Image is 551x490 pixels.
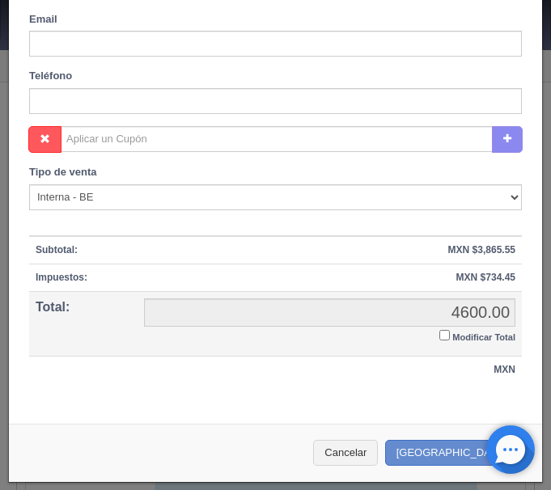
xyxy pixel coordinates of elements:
th: Impuestos: [29,264,138,292]
input: Aplicar un Cupón [61,126,493,152]
button: Cancelar [313,440,378,467]
button: [GEOGRAPHIC_DATA] [385,440,526,467]
label: Email [29,12,57,27]
strong: MXN $3,865.55 [448,244,515,256]
strong: MXN $734.45 [456,272,515,283]
strong: MXN [494,364,515,375]
th: Subtotal: [29,236,138,264]
input: Modificar Total [439,330,450,340]
label: Tipo de venta [29,165,97,180]
label: Teléfono [29,69,72,84]
th: Total: [29,292,138,357]
small: Modificar Total [452,332,515,342]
